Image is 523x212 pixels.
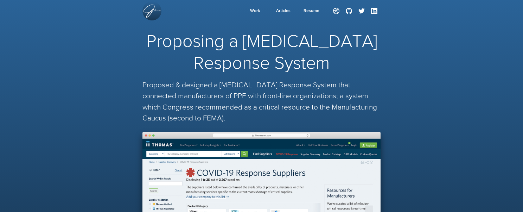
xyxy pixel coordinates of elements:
[142,30,381,74] h1: Proposing a [MEDICAL_DATA] Response System
[276,8,291,13] span: Articles
[250,8,260,13] span: Work
[142,79,381,124] p: Proposed & designed a [MEDICAL_DATA] Response System that connected manufacturers of PPE with fro...
[304,8,319,13] span: Resume
[143,5,161,18] img: Site Logo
